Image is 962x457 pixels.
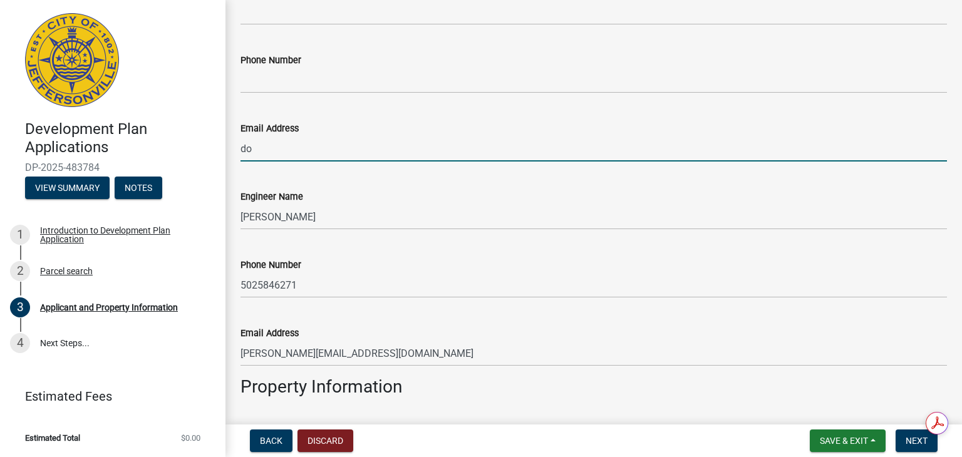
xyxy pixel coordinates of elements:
[40,226,205,244] div: Introduction to Development Plan Application
[181,434,200,442] span: $0.00
[297,429,353,452] button: Discard
[25,434,80,442] span: Estimated Total
[10,297,30,317] div: 3
[240,56,301,65] label: Phone Number
[240,329,299,338] label: Email Address
[10,261,30,281] div: 2
[25,13,119,107] img: City of Jeffersonville, Indiana
[25,177,110,199] button: View Summary
[810,429,886,452] button: Save & Exit
[25,120,215,157] h4: Development Plan Applications
[240,193,303,202] label: Engineer Name
[25,183,110,193] wm-modal-confirm: Summary
[40,303,178,312] div: Applicant and Property Information
[240,125,299,133] label: Email Address
[250,429,292,452] button: Back
[906,436,928,446] span: Next
[25,162,200,173] span: DP-2025-483784
[240,261,301,270] label: Phone Number
[240,376,947,398] h3: Property Information
[115,183,162,193] wm-modal-confirm: Notes
[10,225,30,245] div: 1
[40,267,93,275] div: Parcel search
[260,436,282,446] span: Back
[896,429,938,452] button: Next
[820,436,868,446] span: Save & Exit
[115,177,162,199] button: Notes
[10,333,30,353] div: 4
[10,384,205,409] a: Estimated Fees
